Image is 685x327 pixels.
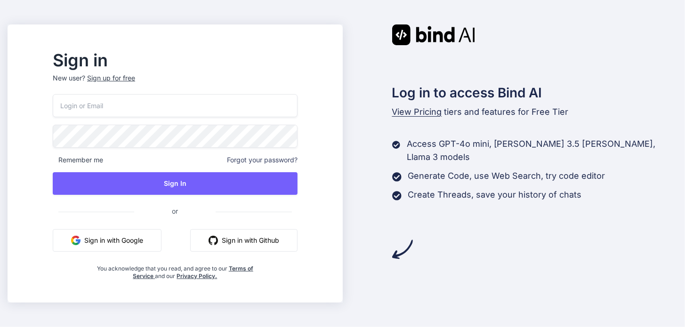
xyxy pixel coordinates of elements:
[133,265,253,279] a: Terms of Service
[53,229,161,252] button: Sign in with Google
[53,94,298,117] input: Login or Email
[53,172,298,195] button: Sign In
[177,272,217,279] a: Privacy Policy.
[134,199,216,223] span: or
[53,53,298,68] h2: Sign in
[227,155,298,165] span: Forgot your password?
[190,229,298,252] button: Sign in with Github
[94,259,257,280] div: You acknowledge that you read, and agree to our and our
[53,155,103,165] span: Remember me
[392,239,413,260] img: arrow
[408,188,582,201] p: Create Threads, save your history of chats
[392,107,442,117] span: View Pricing
[408,169,605,183] p: Generate Code, use Web Search, try code editor
[392,83,677,103] h2: Log in to access Bind AI
[71,236,81,245] img: google
[209,236,218,245] img: github
[87,73,135,83] div: Sign up for free
[53,73,298,94] p: New user?
[407,137,677,164] p: Access GPT-4o mini, [PERSON_NAME] 3.5 [PERSON_NAME], Llama 3 models
[392,105,677,119] p: tiers and features for Free Tier
[392,24,475,45] img: Bind AI logo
